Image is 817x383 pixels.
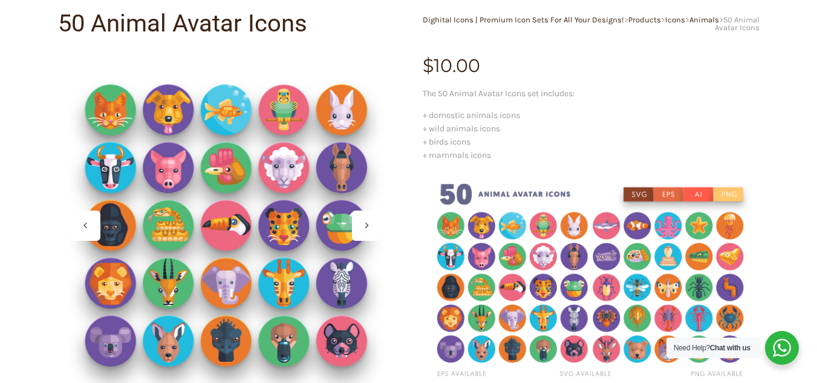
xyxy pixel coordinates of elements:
[409,16,760,31] div: > > > >
[710,344,750,352] strong: Chat with us
[423,109,760,162] p: + domestic animals icons + wild animals icons + birds icons + mammals icons
[665,15,685,24] a: Icons
[58,11,409,36] h1: 50 Animal Avatar Icons
[628,15,661,24] a: Products
[423,54,434,77] span: $
[423,87,760,100] p: The 50 Animal Avatar Icons set includes:
[715,15,760,32] span: 50 Animal Avatar Icons
[689,15,719,24] a: Animals
[423,15,624,24] a: Dighital Icons | Premium Icon Sets For All Your Designs!
[674,344,750,352] span: Need Help?
[423,54,480,77] bdi: 10.00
